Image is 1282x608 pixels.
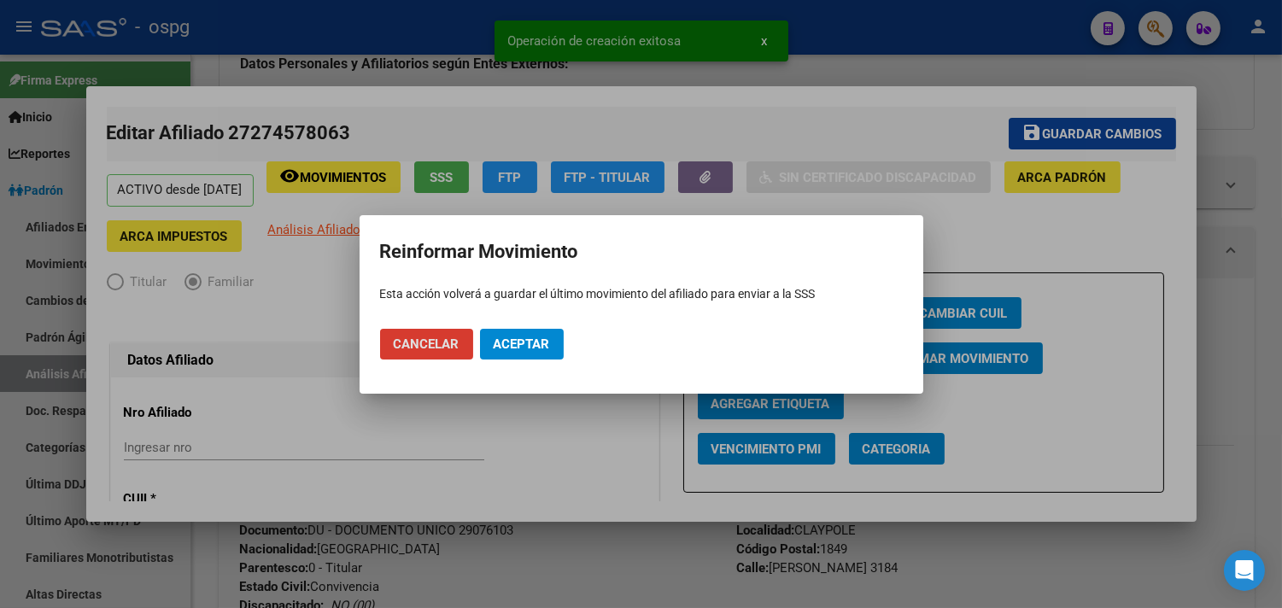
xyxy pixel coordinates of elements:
[380,236,903,268] h2: Reinformar Movimiento
[380,285,903,303] p: Esta acción volverá a guardar el último movimiento del afiliado para enviar a la SSS
[480,329,564,360] button: Aceptar
[380,329,473,360] button: Cancelar
[494,336,550,352] span: Aceptar
[1224,550,1265,591] div: Open Intercom Messenger
[394,336,460,352] span: Cancelar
